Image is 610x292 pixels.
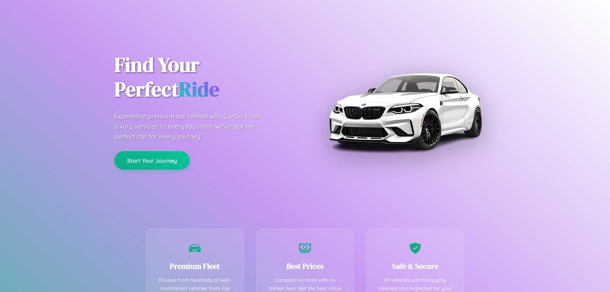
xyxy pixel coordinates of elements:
[114,151,190,170] button: Start Your Journey
[179,75,219,103] span: Ride
[156,261,234,271] h3: Premium Fleet
[114,53,295,102] h1: Find Your Perfect
[376,261,454,271] h3: Safe & Secure
[326,32,485,191] img: Premium BMW car rental vehicle
[114,111,273,142] p: Experience premium car rentals with CarGo. From luxury vehicles to everyday rides, we've got the ...
[266,261,344,271] h3: Best Prices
